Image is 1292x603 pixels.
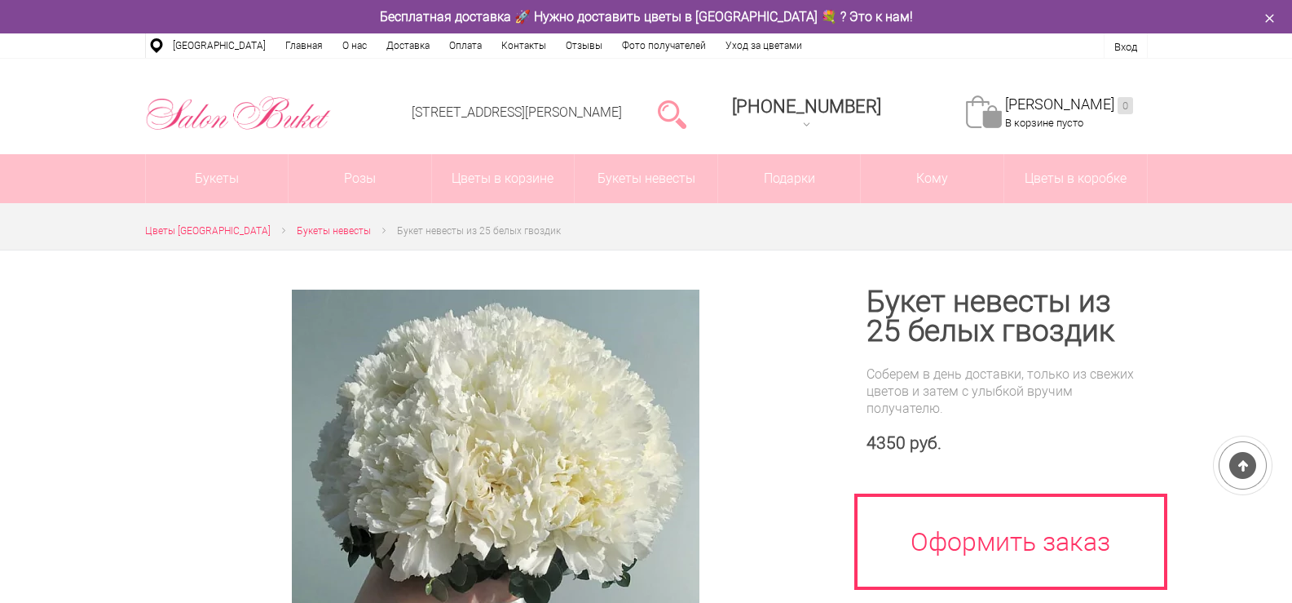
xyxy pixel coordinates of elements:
img: Цветы Нижний Новгород [145,92,332,135]
a: [PHONE_NUMBER] [722,91,891,137]
a: [GEOGRAPHIC_DATA] [163,33,276,58]
span: В корзине пусто [1005,117,1083,129]
div: 4350 руб. [866,433,1148,454]
a: Подарки [718,154,861,203]
a: Вход [1114,41,1137,53]
span: Букеты невесты [297,225,371,237]
a: Контакты [492,33,556,58]
span: [PHONE_NUMBER] [732,96,881,117]
a: Оформить заказ [854,494,1167,590]
a: Цветы в коробке [1004,154,1147,203]
a: Фото получателей [612,33,716,58]
ins: 0 [1118,97,1133,114]
a: Отзывы [556,33,612,58]
a: Цветы в корзине [432,154,575,203]
div: Бесплатная доставка 🚀 Нужно доставить цветы в [GEOGRAPHIC_DATA] 💐 ? Это к нам! [133,8,1160,25]
a: Уход за цветами [716,33,812,58]
a: [STREET_ADDRESS][PERSON_NAME] [412,104,622,120]
a: Оплата [439,33,492,58]
a: Букеты [146,154,289,203]
a: Розы [289,154,431,203]
span: Букет невесты из 25 белых гвоздик [397,225,561,237]
a: Букеты невесты [575,154,717,203]
a: Главная [276,33,333,58]
a: Доставка [377,33,439,58]
span: Кому [861,154,1003,203]
a: Букеты невесты [297,223,371,240]
div: Соберем в день доставки, только из свежих цветов и затем с улыбкой вручим получателю. [866,366,1148,417]
h1: Букет невесты из 25 белых гвоздик [866,287,1148,346]
a: [PERSON_NAME] [1005,95,1133,114]
a: О нас [333,33,377,58]
a: Цветы [GEOGRAPHIC_DATA] [145,223,271,240]
span: Цветы [GEOGRAPHIC_DATA] [145,225,271,237]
